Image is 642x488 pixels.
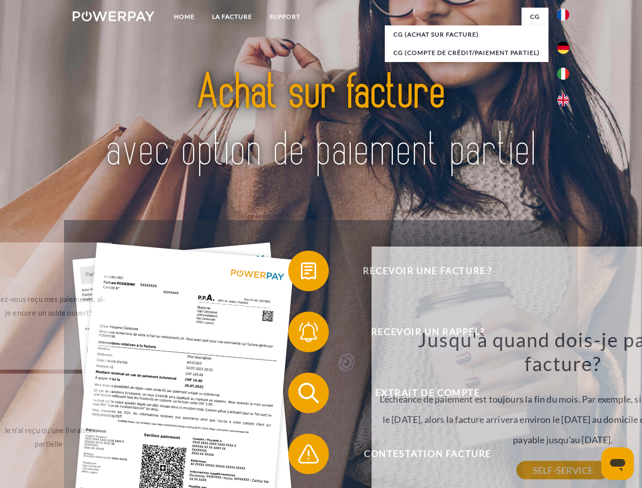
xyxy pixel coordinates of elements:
button: Contestation Facture [288,434,553,474]
a: Support [261,8,309,26]
img: logo-powerpay-white.svg [73,11,155,21]
a: CG (achat sur facture) [385,25,548,44]
img: title-powerpay_fr.svg [97,49,545,195]
a: CG [522,8,548,26]
img: qb_warning.svg [296,441,321,467]
img: de [557,42,569,54]
a: CG (Compte de crédit/paiement partiel) [385,44,548,62]
img: it [557,68,569,80]
img: fr [557,9,569,21]
button: Extrait de compte [288,373,553,413]
a: SELF-SERVICE [516,461,609,479]
img: en [557,94,569,106]
iframe: Bouton de lancement de la fenêtre de messagerie [601,447,634,480]
img: qb_search.svg [296,380,321,406]
a: Home [165,8,203,26]
a: LA FACTURE [203,8,261,26]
